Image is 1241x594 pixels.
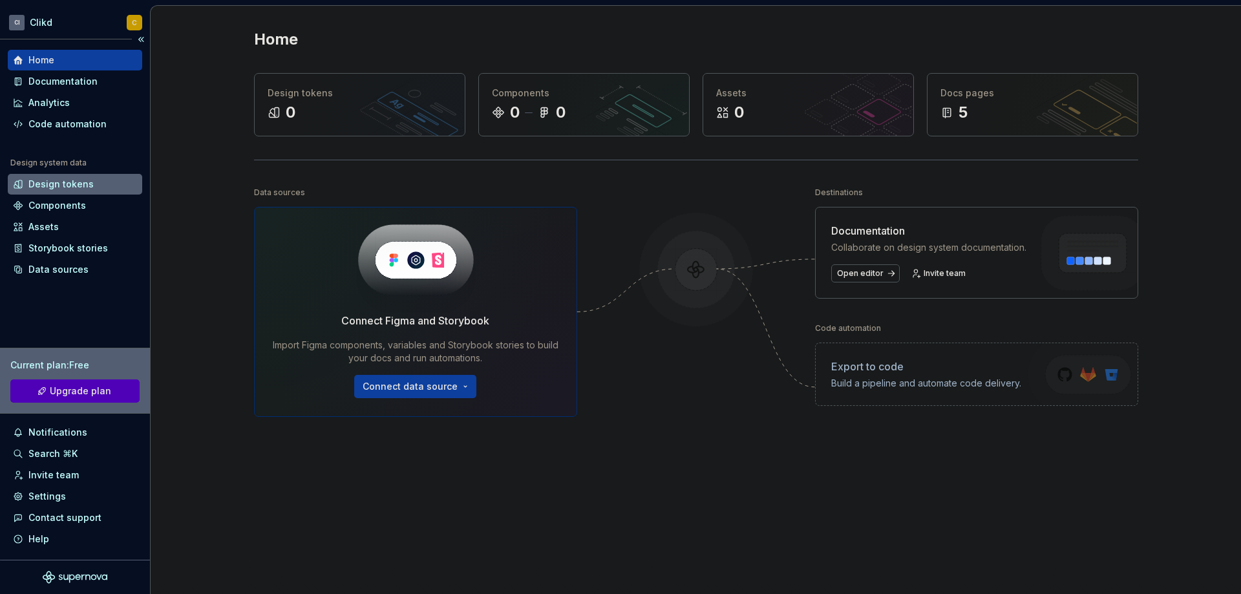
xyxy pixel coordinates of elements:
[28,511,101,524] div: Contact support
[28,426,87,439] div: Notifications
[831,241,1026,254] div: Collaborate on design system documentation.
[8,114,142,134] a: Code automation
[10,158,87,168] div: Design system data
[8,92,142,113] a: Analytics
[28,490,66,503] div: Settings
[273,339,558,365] div: Import Figma components, variables and Storybook stories to build your docs and run automations.
[8,486,142,507] a: Settings
[734,102,744,123] div: 0
[28,178,94,191] div: Design tokens
[8,465,142,485] a: Invite team
[831,223,1026,239] div: Documentation
[492,87,676,100] div: Components
[837,268,884,279] span: Open editor
[254,73,465,136] a: Design tokens0
[43,571,107,584] svg: Supernova Logo
[8,71,142,92] a: Documentation
[510,102,520,123] div: 0
[28,533,49,546] div: Help
[815,319,881,337] div: Code automation
[8,422,142,443] button: Notifications
[28,263,89,276] div: Data sources
[28,118,107,131] div: Code automation
[8,529,142,549] button: Help
[132,17,137,28] div: C
[10,379,140,403] a: Upgrade plan
[28,242,108,255] div: Storybook stories
[907,264,971,282] a: Invite team
[341,313,489,328] div: Connect Figma and Storybook
[556,102,566,123] div: 0
[8,174,142,195] a: Design tokens
[28,96,70,109] div: Analytics
[28,54,54,67] div: Home
[28,199,86,212] div: Components
[831,359,1021,374] div: Export to code
[50,385,111,398] span: Upgrade plan
[8,238,142,259] a: Storybook stories
[8,50,142,70] a: Home
[363,380,458,393] span: Connect data source
[478,73,690,136] a: Components00
[254,29,298,50] h2: Home
[3,8,147,36] button: CIClikdC
[10,359,140,372] div: Current plan : Free
[831,264,900,282] a: Open editor
[132,30,150,48] button: Collapse sidebar
[8,507,142,528] button: Contact support
[28,220,59,233] div: Assets
[703,73,914,136] a: Assets0
[959,102,968,123] div: 5
[254,184,305,202] div: Data sources
[286,102,295,123] div: 0
[30,16,52,29] div: Clikd
[927,73,1138,136] a: Docs pages5
[8,195,142,216] a: Components
[354,375,476,398] button: Connect data source
[28,447,78,460] div: Search ⌘K
[831,377,1021,390] div: Build a pipeline and automate code delivery.
[268,87,452,100] div: Design tokens
[28,469,79,482] div: Invite team
[716,87,900,100] div: Assets
[924,268,966,279] span: Invite team
[8,259,142,280] a: Data sources
[940,87,1125,100] div: Docs pages
[8,443,142,464] button: Search ⌘K
[28,75,98,88] div: Documentation
[815,184,863,202] div: Destinations
[8,217,142,237] a: Assets
[9,15,25,30] div: CI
